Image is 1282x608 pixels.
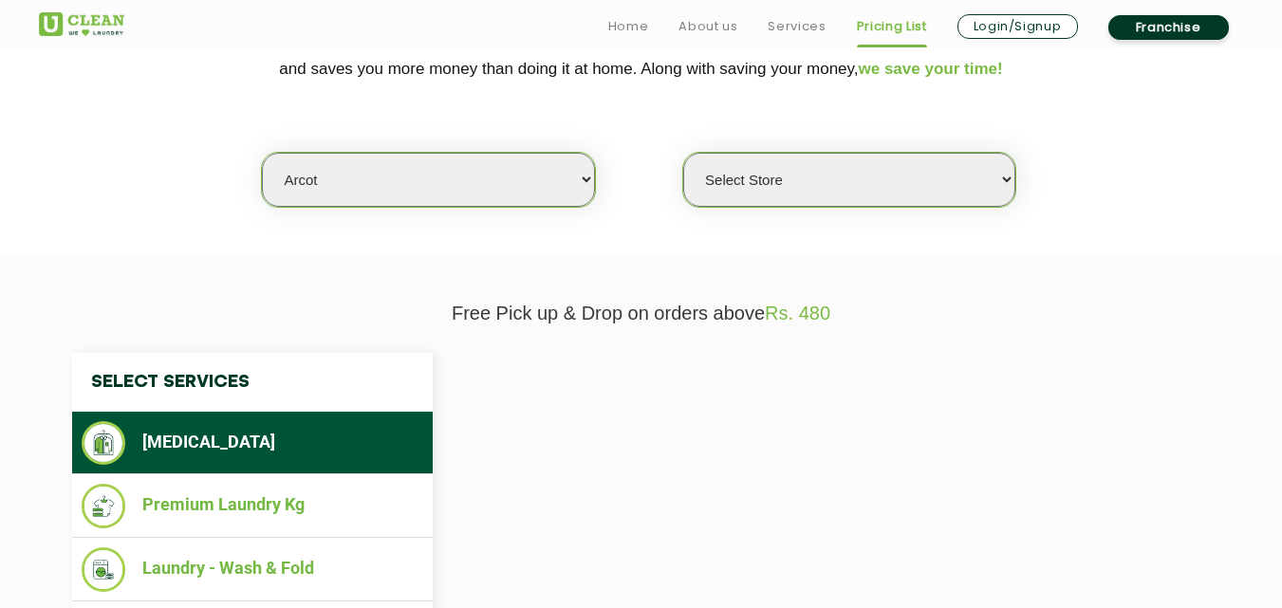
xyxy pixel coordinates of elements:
[82,421,423,465] li: [MEDICAL_DATA]
[82,547,423,592] li: Laundry - Wash & Fold
[82,484,423,528] li: Premium Laundry Kg
[39,19,1244,85] p: We make Laundry affordable by charging you per kilo and not per piece. Our monthly package pricin...
[857,15,927,38] a: Pricing List
[608,15,649,38] a: Home
[859,60,1003,78] span: we save your time!
[82,421,126,465] img: Dry Cleaning
[678,15,737,38] a: About us
[39,303,1244,324] p: Free Pick up & Drop on orders above
[39,12,124,36] img: UClean Laundry and Dry Cleaning
[82,484,126,528] img: Premium Laundry Kg
[765,303,830,323] span: Rs. 480
[82,547,126,592] img: Laundry - Wash & Fold
[957,14,1078,39] a: Login/Signup
[1108,15,1229,40] a: Franchise
[72,353,433,412] h4: Select Services
[768,15,826,38] a: Services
